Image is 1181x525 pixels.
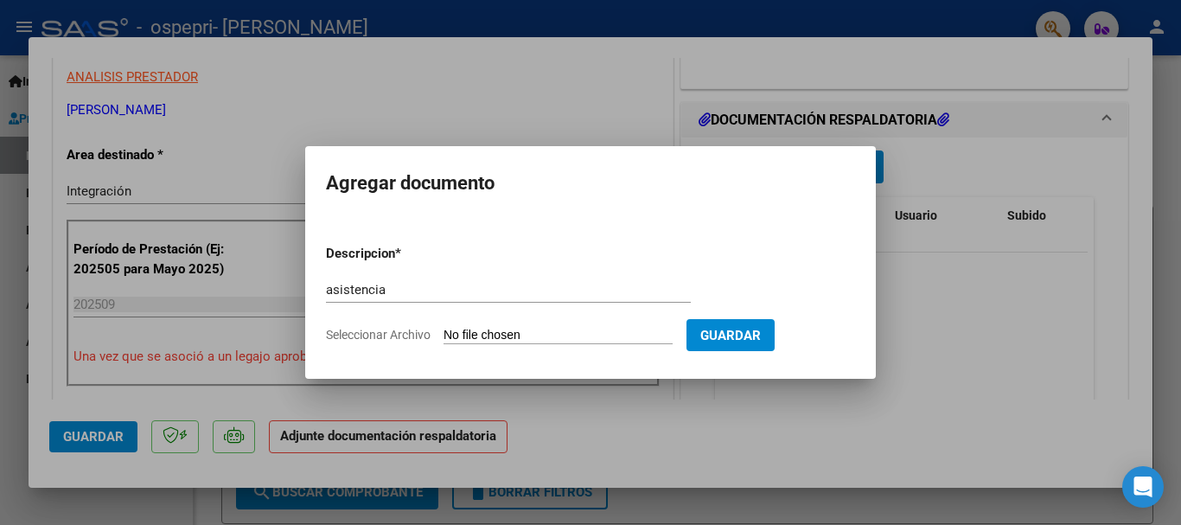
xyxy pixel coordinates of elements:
[326,167,855,200] h2: Agregar documento
[1122,466,1164,508] div: Open Intercom Messenger
[700,328,761,343] span: Guardar
[686,319,775,351] button: Guardar
[326,328,431,342] span: Seleccionar Archivo
[326,244,485,264] p: Descripcion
